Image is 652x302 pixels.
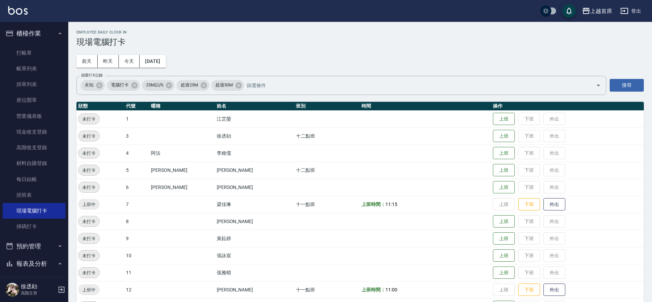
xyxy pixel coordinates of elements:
[543,198,565,211] button: 外出
[124,281,149,298] td: 12
[3,155,66,171] a: 材料自購登錄
[81,73,103,78] label: 篩選打卡記錄
[493,113,515,125] button: 上班
[3,25,66,42] button: 櫃檯作業
[493,164,515,177] button: 上班
[3,77,66,92] a: 掛單列表
[140,55,166,68] button: [DATE]
[79,269,99,276] span: 未打卡
[78,201,100,208] span: 上班中
[176,80,209,91] div: 超過25M
[360,102,491,111] th: 時間
[211,80,244,91] div: 超過50M
[3,171,66,187] a: 每日結帳
[294,102,360,111] th: 班別
[562,4,576,18] button: save
[3,140,66,155] a: 高階收支登錄
[124,179,149,196] td: 6
[3,92,66,108] a: 座位開單
[107,82,133,88] span: 電腦打卡
[79,150,99,157] span: 未打卡
[124,213,149,230] td: 8
[79,218,99,225] span: 未打卡
[215,247,294,264] td: 張詠宸
[294,162,360,179] td: 十二點班
[124,110,149,127] td: 1
[493,181,515,194] button: 上班
[79,252,99,259] span: 未打卡
[81,80,105,91] div: 未知
[78,286,100,293] span: 上班中
[8,6,28,15] img: Logo
[149,162,215,179] td: [PERSON_NAME]
[385,287,397,292] span: 11:00
[79,115,99,123] span: 未打卡
[3,124,66,140] a: 現金收支登錄
[149,179,215,196] td: [PERSON_NAME]
[3,45,66,61] a: 打帳單
[79,133,99,140] span: 未打卡
[518,284,540,296] button: 下班
[215,213,294,230] td: [PERSON_NAME]
[245,79,584,91] input: 篩選條件
[362,202,385,207] b: 上班時間：
[211,82,237,88] span: 超過50M
[3,203,66,219] a: 現場電腦打卡
[294,281,360,298] td: 十一點班
[493,249,515,262] button: 上班
[124,247,149,264] td: 10
[149,102,215,111] th: 暱稱
[76,55,98,68] button: 前天
[3,255,66,273] button: 報表及分析
[79,184,99,191] span: 未打卡
[3,187,66,203] a: 排班表
[493,215,515,228] button: 上班
[590,7,612,15] div: 上越首席
[76,102,124,111] th: 狀態
[618,5,644,17] button: 登出
[21,283,56,290] h5: 徐丞勛
[493,266,515,279] button: 上班
[491,102,644,111] th: 操作
[119,55,140,68] button: 今天
[3,108,66,124] a: 營業儀表板
[543,284,565,296] button: 外出
[3,61,66,77] a: 帳單列表
[149,145,215,162] td: 阿法
[124,230,149,247] td: 9
[21,290,56,296] p: 高階主管
[215,102,294,111] th: 姓名
[3,275,66,291] a: 報表目錄
[215,264,294,281] td: 張雅晴
[124,127,149,145] td: 3
[493,147,515,160] button: 上班
[215,230,294,247] td: 黃鈺婷
[3,237,66,255] button: 預約管理
[215,179,294,196] td: [PERSON_NAME]
[76,37,644,47] h3: 現場電腦打卡
[493,232,515,245] button: 上班
[98,55,119,68] button: 昨天
[294,127,360,145] td: 十二點班
[124,264,149,281] td: 11
[79,235,99,242] span: 未打卡
[610,79,644,92] button: 搜尋
[215,110,294,127] td: 江芷螢
[362,287,385,292] b: 上班時間：
[76,30,644,35] h2: Employee Daily Clock In
[518,198,540,211] button: 下班
[81,82,98,88] span: 未知
[5,283,19,297] img: Person
[215,127,294,145] td: 徐丞勛
[142,80,175,91] div: 25M以內
[124,145,149,162] td: 4
[142,82,168,88] span: 25M以內
[124,102,149,111] th: 代號
[579,4,615,18] button: 上越首席
[215,196,294,213] td: 梁佳琳
[215,145,294,162] td: 李維儒
[593,80,604,91] button: Open
[3,219,66,234] a: 掃碼打卡
[124,162,149,179] td: 5
[215,281,294,298] td: [PERSON_NAME]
